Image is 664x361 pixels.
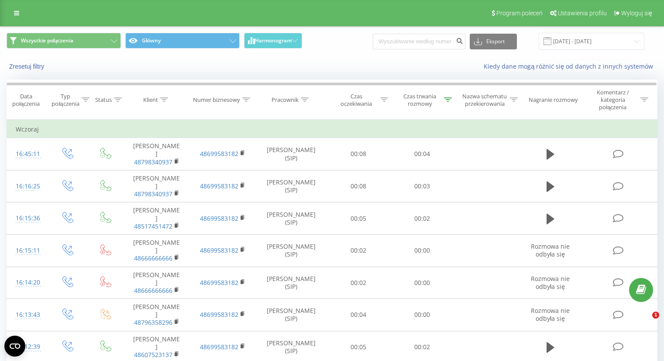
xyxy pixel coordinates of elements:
td: [PERSON_NAME] [124,138,189,170]
a: Kiedy dane mogą różnić się od danych z innych systemów [484,62,657,70]
td: Wczoraj [7,121,657,138]
div: Pracownik [272,96,299,104]
span: Wszystkie połączenia [21,37,73,44]
td: [PERSON_NAME] [124,299,189,331]
a: 48699583182 [200,182,238,190]
td: 00:05 [327,202,390,235]
td: 00:02 [327,267,390,299]
button: Wszystkie połączenia [7,33,121,49]
td: [PERSON_NAME] (SIP) [256,299,327,331]
td: [PERSON_NAME] [124,234,189,267]
td: 00:00 [390,234,454,267]
a: 48666666666 [134,286,172,295]
span: Harmonogram [255,38,292,44]
button: Open CMP widget [4,336,25,357]
span: Ustawienia profilu [558,10,607,17]
input: Wyszukiwanie według numeru [373,34,465,49]
td: [PERSON_NAME] [124,267,189,299]
a: 48796358296 [134,318,172,326]
td: 00:00 [390,267,454,299]
div: Klient [143,96,158,104]
div: 16:15:11 [16,242,39,259]
td: [PERSON_NAME] [124,202,189,235]
div: Czas oczekiwania [335,93,378,108]
div: Data połączenia [7,93,45,108]
td: [PERSON_NAME] [124,170,189,202]
a: 48699583182 [200,214,238,222]
button: Harmonogram [244,33,302,49]
button: Główny [125,33,240,49]
td: 00:04 [327,299,390,331]
div: Typ połączenia [52,93,79,108]
td: [PERSON_NAME] (SIP) [256,267,327,299]
a: 48607523137 [134,351,172,359]
div: Status [95,96,112,104]
a: 48666666666 [134,254,172,262]
span: Rozmowa nie odbyła się [531,274,570,291]
td: [PERSON_NAME] (SIP) [256,202,327,235]
td: 00:02 [390,202,454,235]
div: 16:16:25 [16,178,39,195]
span: 1 [652,312,659,319]
div: Komentarz / kategoria połączenia [587,89,638,111]
span: Rozmowa nie odbyła się [531,306,570,323]
td: 00:04 [390,138,454,170]
td: 00:08 [327,170,390,202]
span: Program poleceń [496,10,543,17]
a: 48699583182 [200,278,238,287]
span: Rozmowa nie odbyła się [531,242,570,258]
span: Wyloguj się [621,10,652,17]
td: [PERSON_NAME] (SIP) [256,234,327,267]
div: 16:15:36 [16,210,39,227]
div: Nazwa schematu przekierowania [462,93,508,108]
td: 00:03 [390,170,454,202]
td: 00:08 [327,138,390,170]
a: 48699583182 [200,246,238,254]
td: 00:00 [390,299,454,331]
td: [PERSON_NAME] (SIP) [256,170,327,202]
td: 00:02 [327,234,390,267]
td: [PERSON_NAME] (SIP) [256,138,327,170]
a: 48699583182 [200,343,238,351]
div: 16:14:20 [16,274,39,291]
div: 16:13:43 [16,306,39,323]
button: Eksport [470,34,517,49]
a: 48798340937 [134,190,172,198]
a: 48798340937 [134,158,172,166]
a: 48699583182 [200,310,238,319]
div: Czas trwania rozmowy [398,93,442,108]
a: 48517451472 [134,222,172,230]
div: 16:12:39 [16,338,39,355]
iframe: Intercom live chat [634,312,655,333]
div: Numer biznesowy [193,96,240,104]
a: 48699583182 [200,149,238,158]
div: Nagranie rozmowy [529,96,578,104]
div: 16:45:11 [16,146,39,163]
button: Zresetuj filtry [7,62,48,70]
